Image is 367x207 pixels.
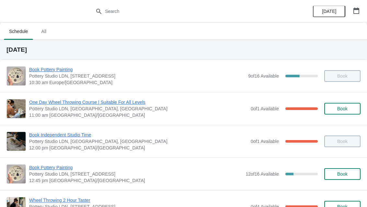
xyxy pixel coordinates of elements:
span: Book Pottery Painting [29,66,245,73]
span: 9 of 16 Available [248,73,279,79]
span: 12 of 16 Available [246,171,279,177]
img: Book Pottery Painting | Pottery Studio LDN, Unit 1.3, Building A4, 10 Monro Way, London, SE10 0EJ... [7,165,26,183]
span: 0 of 1 Available [251,106,279,111]
span: All [36,26,52,37]
span: Book [337,106,348,111]
span: 12:45 pm [GEOGRAPHIC_DATA]/[GEOGRAPHIC_DATA] [29,177,242,184]
span: Book Pottery Painting [29,164,242,171]
span: Pottery Studio LDN, [GEOGRAPHIC_DATA], [GEOGRAPHIC_DATA] [29,105,247,112]
img: Book Pottery Painting | Pottery Studio LDN, Unit 1.3, Building A4, 10 Monro Way, London, SE10 0EJ... [7,67,26,85]
span: Wheel Throwing 2 Hour Taster [29,197,247,203]
span: 10:30 am Europe/[GEOGRAPHIC_DATA] [29,79,245,86]
img: Book Independent Studio Time | Pottery Studio LDN, London, UK | 12:00 pm Europe/London [7,132,26,150]
span: Schedule [4,26,33,37]
span: Pottery Studio LDN, [GEOGRAPHIC_DATA], [GEOGRAPHIC_DATA] [29,138,247,145]
img: One Day Wheel Throwing Course | Suitable For All Levels | Pottery Studio LDN, London, UK | 11:00 ... [7,99,26,118]
span: 11:00 am [GEOGRAPHIC_DATA]/[GEOGRAPHIC_DATA] [29,112,247,118]
span: [DATE] [322,9,336,14]
span: 12:00 pm [GEOGRAPHIC_DATA]/[GEOGRAPHIC_DATA] [29,145,247,151]
span: 0 of 1 Available [251,139,279,144]
span: Pottery Studio LDN, [STREET_ADDRESS] [29,171,242,177]
button: [DATE] [313,5,345,17]
span: Pottery Studio LDN, [STREET_ADDRESS] [29,73,245,79]
button: Book [324,168,361,180]
span: Book [337,171,348,177]
span: One Day Wheel Throwing Course | Suitable For All Levels [29,99,247,105]
span: Book Independent Studio Time [29,132,247,138]
button: Book [324,103,361,114]
input: Search [105,5,275,17]
h2: [DATE] [6,47,361,53]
